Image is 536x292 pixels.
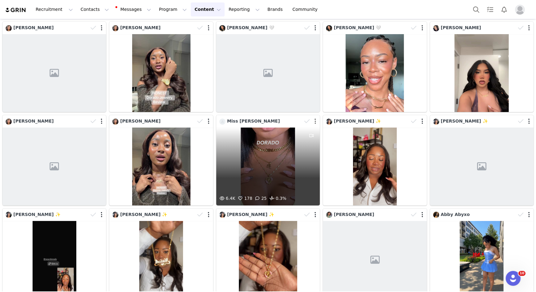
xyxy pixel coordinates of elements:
[326,212,332,218] img: 9e7ecde4-55c0-4eee-ad50-409cc75a7eaf.jpg
[334,119,381,124] span: [PERSON_NAME] ✨
[441,25,481,30] span: [PERSON_NAME]
[227,119,280,124] span: Miss [PERSON_NAME]
[334,25,381,30] span: [PERSON_NAME] 🤍
[120,119,160,124] span: [PERSON_NAME]
[441,212,470,217] span: Abby Abyxo
[227,212,274,217] span: [PERSON_NAME] ✨
[219,25,226,31] img: 44a90b51-004c-46dc-8aa3-e144843a886a.jpg
[254,196,266,201] span: 25
[268,195,287,202] span: 0.3%
[326,119,332,125] img: 05d6b174-d89f-4cdd-b570-72f6ed8b34e9.jpg
[120,25,160,30] span: [PERSON_NAME]
[433,25,439,31] img: df4fc80e-cc75-4c6b-8656-7e363a587466.jpg
[112,212,118,218] img: 05d6b174-d89f-4cdd-b570-72f6ed8b34e9.jpg
[6,119,12,125] img: ab16ca82-f165-4f3b-8298-1aaad2bbf646.jpg
[112,25,118,31] img: ab16ca82-f165-4f3b-8298-1aaad2bbf646.jpg
[227,25,274,30] span: [PERSON_NAME] 🤍
[155,2,190,16] button: Program
[264,2,288,16] a: Brands
[6,212,12,218] img: 05d6b174-d89f-4cdd-b570-72f6ed8b34e9.jpg
[433,119,439,125] img: 05d6b174-d89f-4cdd-b570-72f6ed8b34e9.jpg
[219,119,226,125] img: a36e1e18-46c9-40cb-91ec-0ed8421b959c--s.jpg
[13,212,60,217] span: [PERSON_NAME] ✨
[225,2,263,16] button: Reporting
[113,2,155,16] button: Messages
[506,271,520,286] iframe: Intercom live chat
[289,2,324,16] a: Community
[191,2,225,16] button: Content
[218,196,235,201] span: 6.4K
[237,196,252,201] span: 178
[219,212,226,218] img: 05d6b174-d89f-4cdd-b570-72f6ed8b34e9.jpg
[441,119,488,124] span: [PERSON_NAME] ✨
[13,25,54,30] span: [PERSON_NAME]
[469,2,483,16] button: Search
[5,7,27,13] img: grin logo
[77,2,113,16] button: Contacts
[32,2,77,16] button: Recruitment
[112,119,118,125] img: ab16ca82-f165-4f3b-8298-1aaad2bbf646.jpg
[326,25,332,31] img: 44a90b51-004c-46dc-8aa3-e144843a886a.jpg
[497,2,511,16] button: Notifications
[334,212,374,217] span: [PERSON_NAME]
[518,271,525,276] span: 10
[483,2,497,16] a: Tasks
[433,212,439,218] img: c3120f98-6294-4075-b0cd-46334baf5326.jpg
[515,5,525,15] img: placeholder-profile.jpg
[120,212,167,217] span: [PERSON_NAME] ✨
[511,5,531,15] button: Profile
[13,119,54,124] span: [PERSON_NAME]
[6,25,12,31] img: ab16ca82-f165-4f3b-8298-1aaad2bbf646.jpg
